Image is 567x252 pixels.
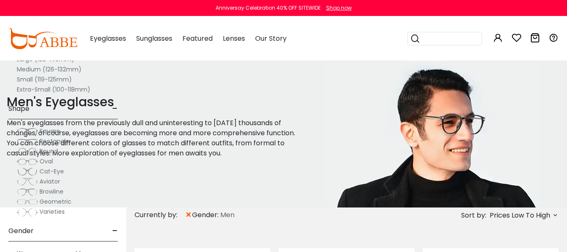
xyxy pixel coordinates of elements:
[40,137,69,145] span: Rectangle
[8,28,77,49] img: abbeglasses.com
[90,34,126,43] span: Eyeglasses
[40,147,58,155] span: Round
[112,221,118,241] span: -
[17,157,38,166] img: Oval.png
[17,178,38,186] img: Aviator.png
[40,197,71,206] span: Geometric
[17,188,38,196] img: Browline.png
[8,221,34,241] span: Gender
[216,4,321,12] div: Anniversay Celebration 40% OFF SITEWIDE
[17,147,38,156] img: Round.png
[185,207,192,223] span: ×
[136,34,172,43] span: Sunglasses
[7,118,305,158] p: Men's eyeglasses from the previously dull and uninteresting to [DATE] thousands of changes, of co...
[17,127,38,136] img: Square.png
[17,137,38,146] img: Rectangle.png
[255,34,287,43] span: Our Story
[40,127,60,135] span: Square
[192,210,220,220] span: gender:
[17,84,90,94] label: Extra-Small (100-118mm)
[134,207,185,223] div: Currently by:
[326,4,352,12] div: Shop now
[40,187,63,196] span: Browline
[220,210,235,220] span: Men
[112,99,118,119] span: -
[17,74,72,84] label: Small (119-125mm)
[322,4,352,11] a: Shop now
[40,207,65,216] span: Varieties
[17,64,82,74] label: Medium (126-132mm)
[326,60,540,207] img: men's eyeglasses
[17,208,38,217] img: Varieties.png
[223,34,245,43] span: Lenses
[182,34,213,43] span: Featured
[8,99,29,119] span: Shape
[461,210,486,220] span: Sort by:
[40,157,53,165] span: Oval
[7,94,305,110] h1: Men's Eyeglasses
[40,177,60,186] span: Aviator
[40,167,64,176] span: Cat-Eye
[490,208,550,223] span: Prices Low To High
[17,198,38,206] img: Geometric.png
[17,168,38,176] img: Cat-Eye.png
